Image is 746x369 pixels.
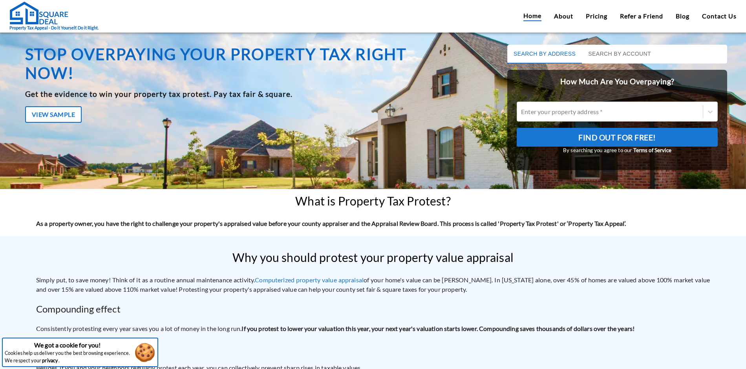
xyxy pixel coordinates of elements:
strong: As a property owner, you have the right to challenge your property's appraised value before your ... [36,220,626,227]
a: Pricing [586,11,607,21]
h2: Neighborhood effect [36,341,710,355]
div: basic tabs example [507,45,727,64]
h2: Compounding effect [36,302,710,316]
h2: What is Property Tax Protest? [295,194,450,208]
span: Find Out For Free! [578,131,656,144]
p: Consistently protesting every year saves you a lot of money in the long run. [36,324,710,333]
p: Simply put, to save money! Think of it as a routine annual maintenance activity. of your home's v... [36,275,710,294]
img: Square Deal [9,1,68,25]
strong: If you protest to lower your valuation this year, your next year's valuation starts lower. Compou... [241,325,634,332]
strong: We got a cookie for you! [34,341,101,349]
h1: Stop overpaying your property tax right now! [25,45,427,82]
b: Get the evidence to win your property tax protest. Pay tax fair & square. [25,89,293,98]
h2: Why you should protest your property value appraisal [232,251,514,264]
a: Blog [676,11,689,21]
h2: How Much Are You Overpaying? [507,70,727,94]
a: Home [523,11,541,21]
a: privacy [42,357,58,365]
button: Search by Account [582,45,657,64]
a: About [554,11,573,21]
small: By searching you agree to our [517,147,718,155]
a: Refer a Friend [620,11,663,21]
button: Search by Address [507,45,582,64]
a: Property Tax Appeal - Do it Yourself. Do it Right. [9,1,99,31]
button: Find Out For Free! [517,128,718,147]
a: Contact Us [702,11,737,21]
a: Computerized property value appraisal [255,276,364,284]
p: Cookies help us deliver you the best browsing experience. We respect your . [5,350,130,364]
a: Terms of Service [633,147,671,153]
button: View Sample [25,106,82,123]
button: Accept cookies [132,342,157,363]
